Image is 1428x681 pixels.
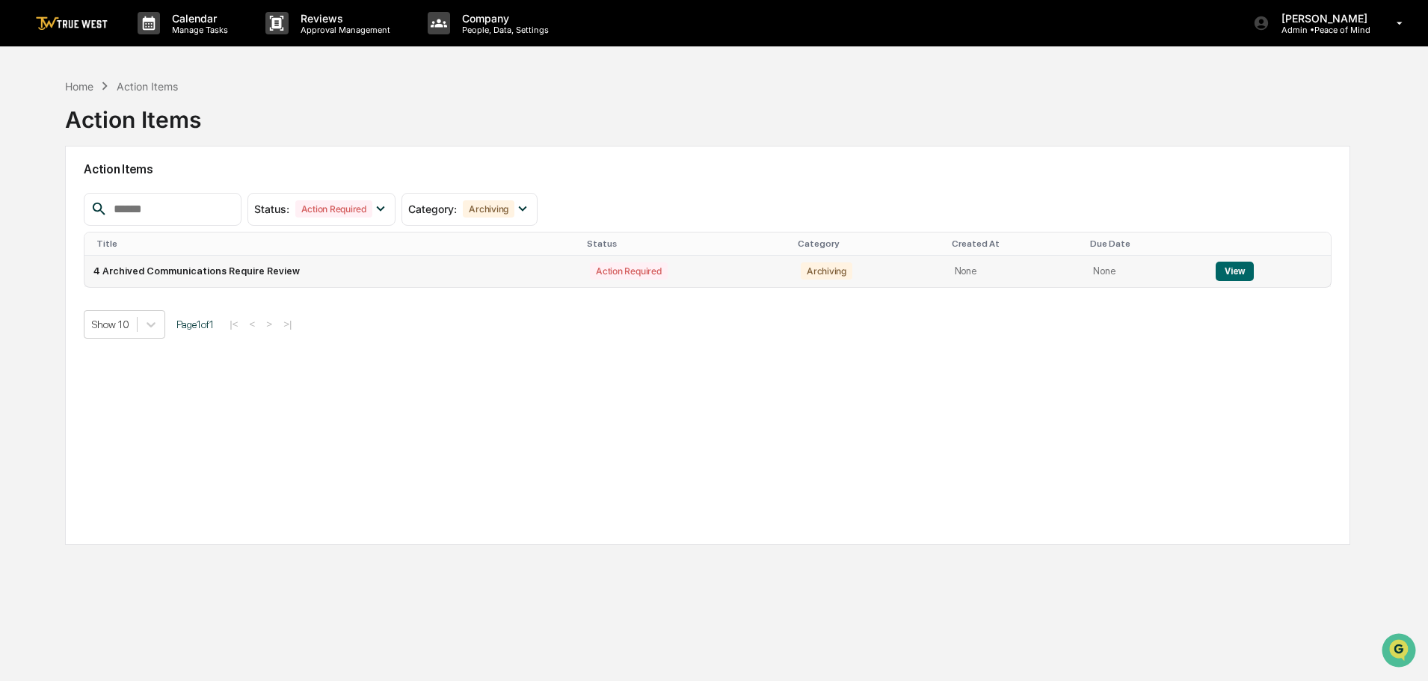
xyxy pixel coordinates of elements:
[65,94,201,133] div: Action Items
[84,256,581,287] td: 4 Archived Communications Require Review
[160,12,236,25] p: Calendar
[798,238,939,249] div: Category
[15,307,27,319] div: 🖐️
[15,166,100,178] div: Past conversations
[1090,238,1201,249] div: Due Date
[1269,12,1375,25] p: [PERSON_NAME]
[15,189,39,213] img: Tammy Steffen
[15,229,39,253] img: Tammy Steffen
[84,162,1332,176] h2: Action Items
[946,256,1085,287] td: None
[801,262,852,280] div: Archiving
[123,306,185,321] span: Attestations
[408,203,457,215] span: Category :
[254,203,289,215] span: Status :
[30,334,94,349] span: Data Lookup
[31,114,58,141] img: 8933085812038_c878075ebb4cc5468115_72.jpg
[1216,262,1254,281] button: View
[102,300,191,327] a: 🗄️Attestations
[225,318,242,330] button: |<
[160,25,236,35] p: Manage Tasks
[15,336,27,348] div: 🔎
[9,328,100,355] a: 🔎Data Lookup
[132,244,163,256] span: [DATE]
[124,203,129,215] span: •
[262,318,277,330] button: >
[1380,632,1421,672] iframe: Open customer support
[105,370,181,382] a: Powered byPylon
[245,318,260,330] button: <
[463,200,514,218] div: Archiving
[279,318,296,330] button: >|
[590,262,667,280] div: Action Required
[96,238,575,249] div: Title
[232,163,272,181] button: See all
[289,12,398,25] p: Reviews
[149,371,181,382] span: Pylon
[30,306,96,321] span: Preclearance
[46,203,121,215] span: [PERSON_NAME]
[289,25,398,35] p: Approval Management
[132,203,163,215] span: [DATE]
[1269,25,1375,35] p: Admin • Peace of Mind
[1084,256,1207,287] td: None
[15,114,42,141] img: 1746055101610-c473b297-6a78-478c-a979-82029cc54cd1
[587,238,786,249] div: Status
[46,244,121,256] span: [PERSON_NAME]
[1216,265,1254,277] a: View
[65,80,93,93] div: Home
[9,300,102,327] a: 🖐️Preclearance
[36,16,108,31] img: logo
[67,129,206,141] div: We're available if you need us!
[450,25,556,35] p: People, Data, Settings
[176,318,214,330] span: Page 1 of 1
[295,200,372,218] div: Action Required
[254,119,272,137] button: Start new chat
[952,238,1079,249] div: Created At
[15,31,272,55] p: How can we help?
[67,114,245,129] div: Start new chat
[117,80,178,93] div: Action Items
[450,12,556,25] p: Company
[108,307,120,319] div: 🗄️
[124,244,129,256] span: •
